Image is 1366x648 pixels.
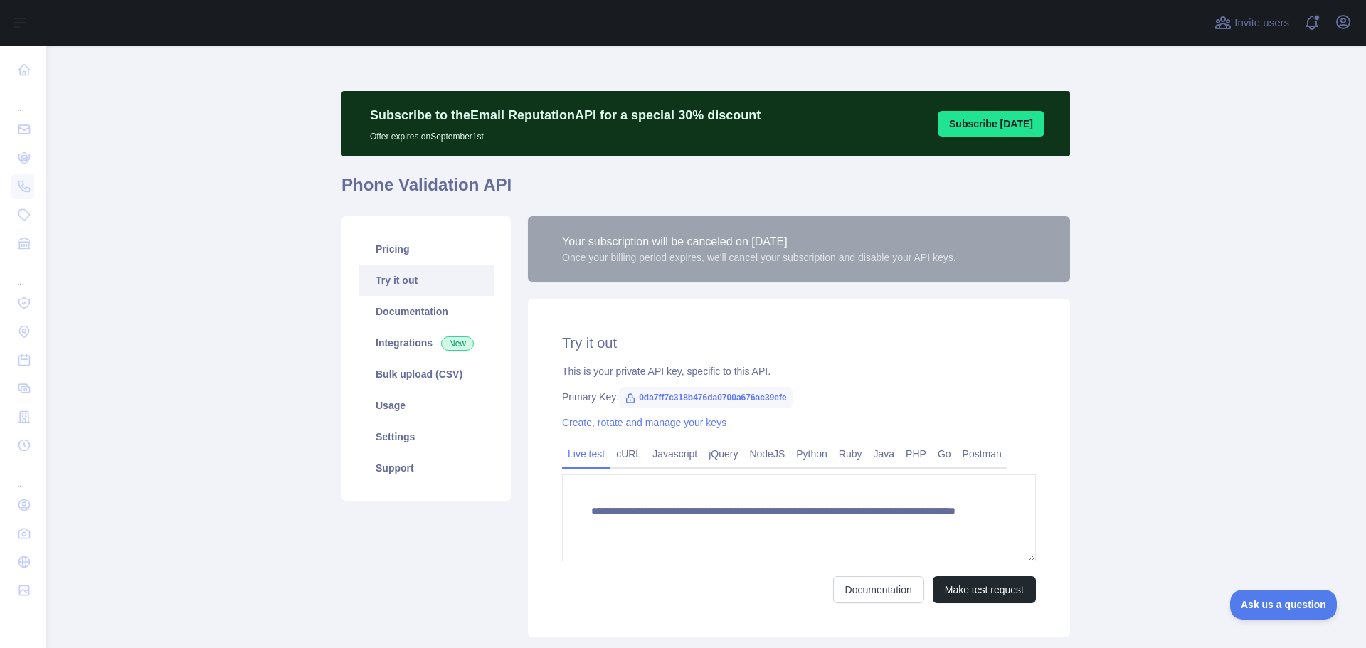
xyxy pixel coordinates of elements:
span: New [441,336,474,351]
a: PHP [900,442,932,465]
span: Invite users [1234,15,1289,31]
div: This is your private API key, specific to this API. [562,364,1036,378]
a: Javascript [647,442,703,465]
div: ... [11,259,34,287]
a: Ruby [833,442,868,465]
div: ... [11,85,34,114]
a: NodeJS [743,442,790,465]
p: Offer expires on September 1st. [370,125,761,142]
a: Support [359,452,494,484]
p: Subscribe to the Email Reputation API for a special 30 % discount [370,105,761,125]
a: Python [790,442,833,465]
a: Try it out [359,265,494,296]
a: jQuery [703,442,743,465]
a: Settings [359,421,494,452]
button: Invite users [1212,11,1292,34]
div: Once your billing period expires, we'll cancel your subscription and disable your API keys. [562,250,956,265]
a: Integrations New [359,327,494,358]
a: cURL [610,442,647,465]
a: Pricing [359,233,494,265]
button: Subscribe [DATE] [938,111,1044,137]
div: Primary Key: [562,390,1036,404]
iframe: Toggle Customer Support [1230,590,1338,620]
button: Make test request [933,576,1036,603]
a: Usage [359,390,494,421]
a: Go [932,442,957,465]
div: ... [11,461,34,489]
a: Documentation [833,576,924,603]
a: Java [868,442,901,465]
a: Documentation [359,296,494,327]
a: Bulk upload (CSV) [359,358,494,390]
a: Live test [562,442,610,465]
h2: Try it out [562,333,1036,353]
a: Create, rotate and manage your keys [562,417,726,428]
div: Your subscription will be canceled on [DATE] [562,233,956,250]
a: Postman [957,442,1007,465]
h1: Phone Validation API [341,174,1070,208]
span: 0da7ff7c318b476da0700a676ac39efe [619,387,793,408]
